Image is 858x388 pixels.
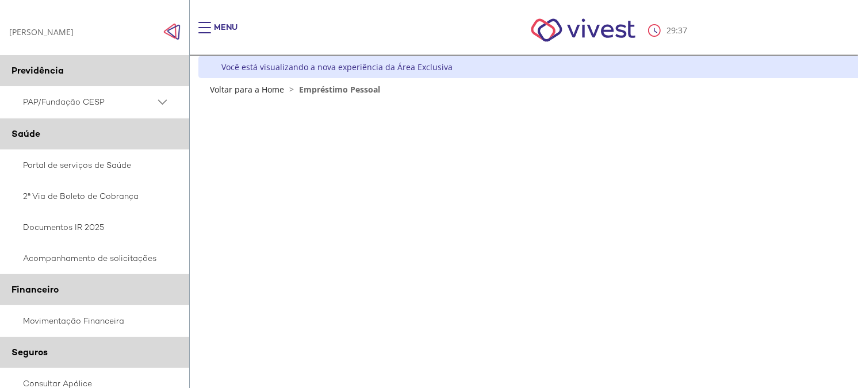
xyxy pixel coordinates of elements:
span: Previdência [12,64,64,76]
div: : [648,24,690,37]
div: Menu [214,22,238,45]
span: Empréstimo Pessoal [299,84,380,95]
span: > [286,84,297,95]
div: Você está visualizando a nova experiência da Área Exclusiva [221,62,453,72]
span: 29 [667,25,676,36]
img: Fechar menu [163,23,181,40]
span: Saúde [12,128,40,140]
span: Financeiro [12,283,59,295]
span: Click to close side navigation. [163,23,181,40]
span: 37 [678,25,687,36]
span: Seguros [12,346,48,358]
span: PAP/Fundação CESP [23,95,155,109]
a: Voltar para a Home [210,84,284,95]
img: Vivest [518,6,649,55]
div: [PERSON_NAME] [9,26,74,37]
